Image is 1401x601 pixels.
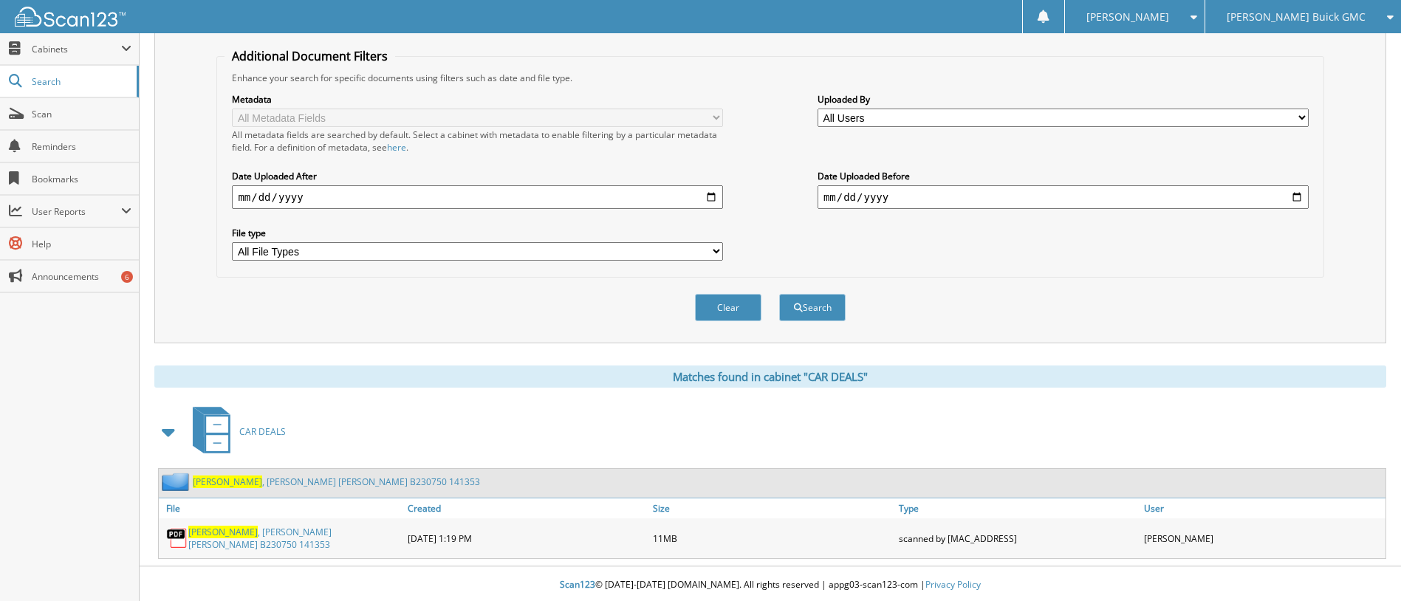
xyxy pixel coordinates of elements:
span: Reminders [32,140,131,153]
img: scan123-logo-white.svg [15,7,126,27]
div: [DATE] 1:19 PM [404,522,649,554]
a: Size [649,498,894,518]
a: Privacy Policy [925,578,981,591]
input: start [232,185,723,209]
span: User Reports [32,205,121,218]
span: Announcements [32,270,131,283]
a: Type [895,498,1140,518]
span: Bookmarks [32,173,131,185]
span: Cabinets [32,43,121,55]
label: Uploaded By [818,93,1309,106]
span: Scan123 [560,578,595,591]
span: [PERSON_NAME] [1086,13,1169,21]
legend: Additional Document Filters [225,48,395,64]
div: 11MB [649,522,894,554]
div: Enhance your search for specific documents using filters such as date and file type. [225,72,1315,84]
a: File [159,498,404,518]
a: User [1140,498,1385,518]
label: Date Uploaded After [232,170,723,182]
div: scanned by [MAC_ADDRESS] [895,522,1140,554]
span: Search [32,75,129,88]
button: Clear [695,294,761,321]
span: Help [32,238,131,250]
a: CAR DEALS [184,402,286,461]
div: Matches found in cabinet "CAR DEALS" [154,365,1386,388]
a: [PERSON_NAME], [PERSON_NAME] [PERSON_NAME] B230750 141353 [193,475,480,488]
img: folder2.png [162,473,193,491]
div: 6 [121,271,133,283]
a: here [387,141,406,154]
div: All metadata fields are searched by default. Select a cabinet with metadata to enable filtering b... [232,128,723,154]
label: Metadata [232,93,723,106]
span: [PERSON_NAME] [193,475,262,488]
label: Date Uploaded Before [818,170,1309,182]
span: CAR DEALS [239,425,286,438]
div: [PERSON_NAME] [1140,522,1385,554]
label: File type [232,227,723,239]
input: end [818,185,1309,209]
img: PDF.png [166,527,188,549]
button: Search [779,294,846,321]
a: Created [404,498,649,518]
span: [PERSON_NAME] [188,526,258,538]
span: [PERSON_NAME] Buick GMC [1227,13,1366,21]
iframe: Chat Widget [1327,530,1401,601]
a: [PERSON_NAME], [PERSON_NAME] [PERSON_NAME] B230750 141353 [188,526,400,551]
span: Scan [32,108,131,120]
